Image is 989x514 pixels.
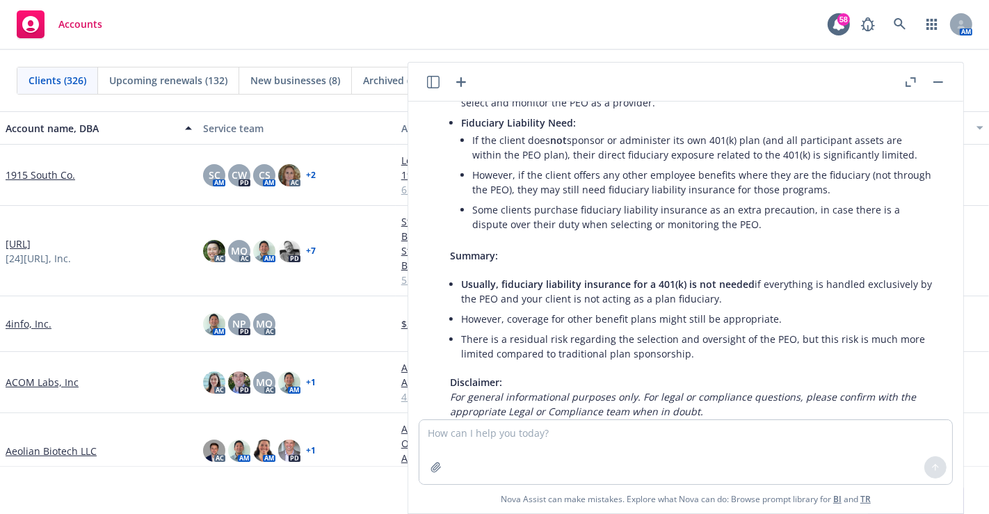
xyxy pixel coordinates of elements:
[232,316,246,331] span: NP
[401,375,588,389] a: ACOM Labs, Inc - Management Liability
[278,440,300,462] img: photo
[363,73,424,88] span: Archived (58)
[278,164,300,186] img: photo
[228,440,250,462] img: photo
[203,240,225,262] img: photo
[461,309,933,329] li: However, coverage for other benefit plans might still be appropriate.
[11,5,108,44] a: Accounts
[259,168,271,182] span: CS
[401,182,588,197] a: 6 more
[918,10,946,38] a: Switch app
[6,121,177,136] div: Account name, DBA
[203,313,225,335] img: photo
[401,243,588,273] a: State of [US_STATE] - Collection Agency Bond ([GEOGRAPHIC_DATA] Location)
[472,200,933,234] li: Some clients purchase fiduciary liability insurance as an extra precaution, in case there is a di...
[461,116,576,129] span: Fiduciary Liability Need:
[860,493,871,505] a: TR
[6,316,51,331] a: 4info, Inc.
[6,444,97,458] a: Aeolian Biotech LLC
[203,371,225,394] img: photo
[203,121,389,136] div: Service team
[401,121,588,136] div: Active policies
[6,251,71,266] span: [24][URL], Inc.
[253,240,275,262] img: photo
[461,274,933,309] li: if everything is handled exclusively by the PEO and your client is not acting as a plan fiduciary.
[854,10,882,38] a: Report a Bug
[58,19,102,30] span: Accounts
[450,249,498,262] span: Summary:
[501,485,871,513] span: Nova Assist can make mistakes. Explore what Nova can do: Browse prompt library for and
[461,329,933,364] li: There is a residual risk regarding the selection and oversight of the PEO, but this risk is much ...
[203,440,225,462] img: photo
[306,378,316,387] a: + 1
[6,375,79,389] a: ACOM Labs, Inc
[401,214,588,243] a: State of [US_STATE] - Debt Collector Bond
[401,168,588,182] a: 1915 South Co. - Aviation Liability
[472,165,933,200] li: However, if the client offers any other employee benefits where they are the fiduciary (not throu...
[6,168,75,182] a: 1915 South Co.
[450,376,502,389] span: Disclaimer:
[228,371,250,394] img: photo
[109,73,227,88] span: Upcoming renewals (132)
[256,316,273,331] span: MQ
[886,10,914,38] a: Search
[401,316,588,331] a: $2M D&O/$1M FID
[401,360,588,375] a: ACOM Labs, Inc - Management Liability
[198,111,395,145] button: Service team
[550,134,567,147] span: not
[401,273,588,287] a: 55 more
[450,390,916,418] em: For general informational purposes only. For legal or compliance questions, please confirm with t...
[833,493,842,505] a: BI
[209,168,220,182] span: SC
[837,13,850,26] div: 58
[401,421,588,451] a: Aeolian Biotech LLC - Directors and Officers
[278,371,300,394] img: photo
[231,243,248,258] span: MQ
[278,240,300,262] img: photo
[401,153,588,168] a: Lead $4M Excess
[396,111,593,145] button: Active policies
[250,73,340,88] span: New businesses (8)
[253,440,275,462] img: photo
[306,171,316,179] a: + 2
[472,130,933,165] li: If the client does sponsor or administer its own 401(k) plan (and all participant assets are with...
[401,451,588,480] a: Aeolian Biotech LLC - Commercial Package
[306,447,316,455] a: + 1
[461,278,755,291] span: Usually, fiduciary liability insurance for a 401(k) is not needed
[256,375,273,389] span: MQ
[401,389,588,404] a: 4 more
[29,73,86,88] span: Clients (326)
[306,247,316,255] a: + 7
[232,168,247,182] span: CW
[6,236,31,251] a: [URL]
